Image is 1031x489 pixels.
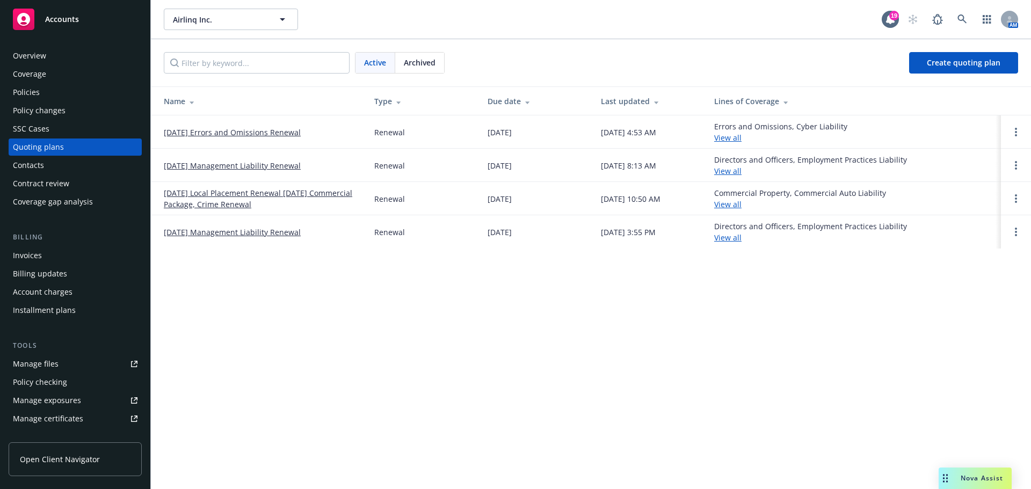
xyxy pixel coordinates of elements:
[45,15,79,24] span: Accounts
[164,9,298,30] button: Airlinq Inc.
[13,392,81,409] div: Manage exposures
[9,374,142,391] a: Policy checking
[13,120,49,137] div: SSC Cases
[601,193,660,205] div: [DATE] 10:50 AM
[488,96,584,107] div: Due date
[9,102,142,119] a: Policy changes
[374,193,405,205] div: Renewal
[488,160,512,171] div: [DATE]
[164,96,357,107] div: Name
[9,175,142,192] a: Contract review
[601,227,656,238] div: [DATE] 3:55 PM
[714,232,742,243] a: View all
[601,127,656,138] div: [DATE] 4:53 AM
[714,133,742,143] a: View all
[9,355,142,373] a: Manage files
[9,410,142,427] a: Manage certificates
[13,265,67,282] div: Billing updates
[9,120,142,137] a: SSC Cases
[9,302,142,319] a: Installment plans
[374,96,470,107] div: Type
[927,57,1000,68] span: Create quoting plan
[173,14,266,25] span: Airlinq Inc.
[9,157,142,174] a: Contacts
[13,175,69,192] div: Contract review
[9,65,142,83] a: Coverage
[9,47,142,64] a: Overview
[714,166,742,176] a: View all
[714,187,886,210] div: Commercial Property, Commercial Auto Liability
[13,102,66,119] div: Policy changes
[1010,192,1022,205] a: Open options
[13,157,44,174] div: Contacts
[902,9,924,30] a: Start snowing
[13,247,42,264] div: Invoices
[9,138,142,156] a: Quoting plans
[714,199,742,209] a: View all
[9,392,142,409] a: Manage exposures
[714,154,907,177] div: Directors and Officers, Employment Practices Liability
[601,96,697,107] div: Last updated
[9,247,142,264] a: Invoices
[889,11,899,20] div: 19
[374,127,405,138] div: Renewal
[601,160,656,171] div: [DATE] 8:13 AM
[9,428,142,446] a: Manage claims
[9,340,142,351] div: Tools
[13,84,40,101] div: Policies
[939,468,952,489] div: Drag to move
[1010,126,1022,138] a: Open options
[13,302,76,319] div: Installment plans
[9,283,142,301] a: Account charges
[1010,225,1022,238] a: Open options
[164,227,301,238] a: [DATE] Management Liability Renewal
[364,57,386,68] span: Active
[374,160,405,171] div: Renewal
[404,57,435,68] span: Archived
[164,127,301,138] a: [DATE] Errors and Omissions Renewal
[939,468,1012,489] button: Nova Assist
[164,160,301,171] a: [DATE] Management Liability Renewal
[909,52,1018,74] a: Create quoting plan
[488,127,512,138] div: [DATE]
[9,193,142,210] a: Coverage gap analysis
[13,283,72,301] div: Account charges
[714,96,992,107] div: Lines of Coverage
[13,65,46,83] div: Coverage
[9,265,142,282] a: Billing updates
[961,473,1003,483] span: Nova Assist
[13,410,83,427] div: Manage certificates
[13,428,67,446] div: Manage claims
[488,193,512,205] div: [DATE]
[13,47,46,64] div: Overview
[13,374,67,391] div: Policy checking
[13,355,59,373] div: Manage files
[13,193,93,210] div: Coverage gap analysis
[714,121,847,143] div: Errors and Omissions, Cyber Liability
[374,227,405,238] div: Renewal
[976,9,998,30] a: Switch app
[952,9,973,30] a: Search
[9,232,142,243] div: Billing
[20,454,100,465] span: Open Client Navigator
[9,84,142,101] a: Policies
[9,4,142,34] a: Accounts
[164,187,357,210] a: [DATE] Local Placement Renewal [DATE] Commercial Package, Crime Renewal
[13,138,64,156] div: Quoting plans
[164,52,350,74] input: Filter by keyword...
[1010,159,1022,172] a: Open options
[488,227,512,238] div: [DATE]
[927,9,948,30] a: Report a Bug
[714,221,907,243] div: Directors and Officers, Employment Practices Liability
